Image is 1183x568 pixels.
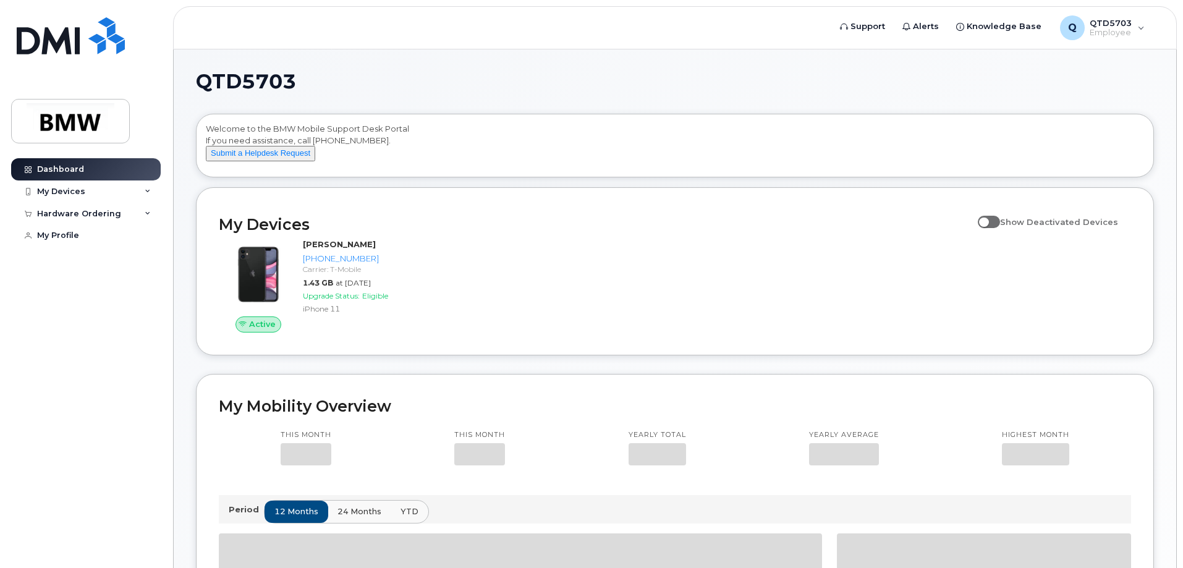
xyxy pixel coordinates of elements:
strong: [PERSON_NAME] [303,239,376,249]
div: [PHONE_NUMBER] [303,253,431,265]
div: Welcome to the BMW Mobile Support Desk Portal If you need assistance, call [PHONE_NUMBER]. [206,123,1144,172]
a: Submit a Helpdesk Request [206,148,315,158]
h2: My Devices [219,215,972,234]
p: Yearly average [809,430,879,440]
p: This month [454,430,505,440]
h2: My Mobility Overview [219,397,1131,415]
span: Active [249,318,276,330]
a: Active[PERSON_NAME][PHONE_NUMBER]Carrier: T-Mobile1.43 GBat [DATE]Upgrade Status:EligibleiPhone 11 [219,239,436,333]
span: 1.43 GB [303,278,333,287]
span: at [DATE] [336,278,371,287]
img: iPhone_11.jpg [229,245,288,304]
span: Show Deactivated Devices [1000,217,1118,227]
div: Carrier: T-Mobile [303,264,431,274]
p: Highest month [1002,430,1069,440]
span: Upgrade Status: [303,291,360,300]
span: Eligible [362,291,388,300]
div: iPhone 11 [303,303,431,314]
span: YTD [401,506,418,517]
span: QTD5703 [196,72,296,91]
p: Yearly total [629,430,686,440]
p: Period [229,504,264,515]
span: 24 months [337,506,381,517]
p: This month [281,430,331,440]
input: Show Deactivated Devices [978,210,988,220]
button: Submit a Helpdesk Request [206,146,315,161]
